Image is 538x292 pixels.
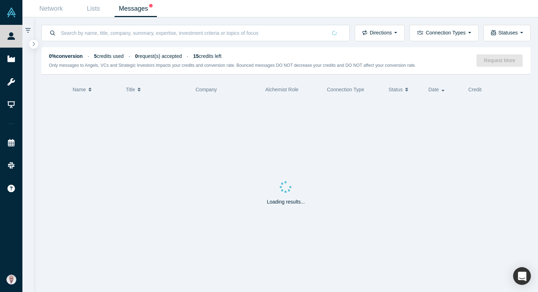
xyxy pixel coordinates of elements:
[115,0,157,17] a: Messages
[49,53,83,59] strong: 0% conversion
[468,87,481,92] span: Credit
[135,53,138,59] strong: 0
[129,53,130,59] span: ·
[327,87,364,92] span: Connection Type
[73,82,86,97] span: Name
[355,25,405,41] button: Directions
[126,82,135,97] span: Title
[428,82,461,97] button: Date
[389,82,403,97] span: Status
[265,87,299,92] span: Alchemist Role
[73,82,118,97] button: Name
[187,53,188,59] span: ·
[49,63,416,68] small: Only messages to Angels, VCs and Strategic Investors impacts your credits and conversion rate. Bo...
[94,53,97,59] strong: 5
[193,53,199,59] strong: 15
[135,53,182,59] span: request(s) accepted
[428,82,439,97] span: Date
[30,0,72,17] a: Network
[389,82,421,97] button: Status
[6,7,16,17] img: Alchemist Vault Logo
[126,82,188,97] button: Title
[484,25,531,41] button: Statuses
[6,275,16,285] img: Vetri Venthan Elango's Account
[60,25,327,41] input: Search by name, title, company, summary, expertise, investment criteria or topics of focus
[267,198,305,206] p: Loading results...
[410,25,478,41] button: Connection Types
[72,0,115,17] a: Lists
[196,87,217,92] span: Company
[193,53,221,59] span: credits left
[88,53,89,59] span: ·
[94,53,123,59] span: credits used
